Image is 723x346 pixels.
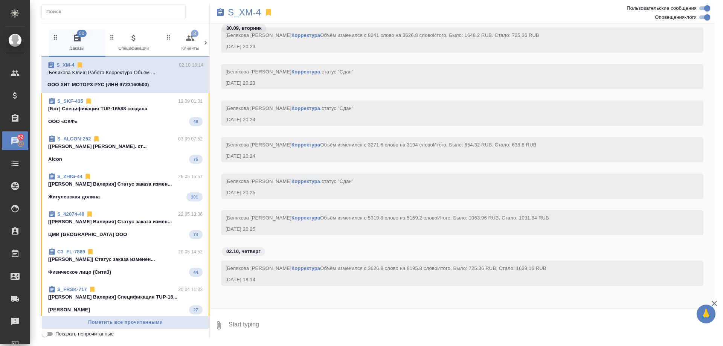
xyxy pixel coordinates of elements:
svg: Зажми и перетащи, чтобы поменять порядок вкладок [108,34,116,41]
p: 12.09 01:01 [178,98,203,105]
div: [DATE] 20:25 [226,226,677,233]
a: S_SKF-435 [57,98,83,104]
p: 30.04 11:33 [178,286,203,293]
p: [[PERSON_NAME] Валерия] Статус заказа измен... [48,180,203,188]
p: Alcon [48,155,62,163]
svg: Отписаться [84,173,92,180]
div: C3_FL-788920.05 14:52[[PERSON_NAME]] Статус заказа изменен...Физическое лицо (Сити3)44 [41,244,209,281]
a: S_XM-4 [228,9,261,16]
svg: Отписаться [85,98,92,105]
a: S_42074-40 [57,211,84,217]
svg: Зажми и перетащи, чтобы поменять порядок вкладок [52,34,59,41]
span: Пользовательские сообщения [627,5,697,12]
p: [PERSON_NAME] [48,306,90,314]
span: 27 [189,306,203,314]
span: [Белякова [PERSON_NAME] . [226,178,354,184]
a: Корректура [291,215,320,221]
div: [DATE] 20:25 [226,189,677,197]
div: [DATE] 20:24 [226,152,677,160]
a: 52 [2,131,28,150]
p: 22.05 13:36 [178,210,203,218]
p: 02.10, четверг [226,248,261,255]
p: 03.09 07:52 [178,135,203,143]
span: Итого. Было: 654.32 RUB. Стало: 638.8 RUB [433,142,537,148]
a: S_XM-4 [56,62,75,68]
svg: Отписаться [76,61,84,69]
a: S_ZHIG-44 [57,174,82,179]
span: 75 [189,155,203,163]
div: [DATE] 18:14 [226,276,677,284]
p: 20.05 14:52 [178,248,203,256]
a: S_ALCON-252 [57,136,91,142]
button: Пометить все прочитанными [41,316,209,329]
span: [Белякова [PERSON_NAME] Объём изменился с 3626.8 слово на 8195.8 слово [226,265,546,271]
a: Корректура [291,105,320,111]
svg: Отписаться [87,248,94,256]
span: Клиенты [165,34,215,52]
div: [DATE] 20:23 [226,79,677,87]
p: [[PERSON_NAME] [PERSON_NAME]. ст... [48,143,203,150]
input: Поиск [46,6,185,17]
div: [DATE] 20:24 [226,116,677,123]
span: 74 [189,231,203,238]
a: Корректура [291,178,320,184]
span: [Белякова [PERSON_NAME] . [226,69,354,75]
p: 30.09, вторник [226,24,262,32]
svg: Отписаться [88,286,96,293]
div: S_XM-402.10 18:14[Белякова Юлия] Работа Корректура Объём ...ООО ХИТ МОТОРЗ РУС (ИНН 9723160500) [41,57,209,93]
span: Оповещения-логи [655,14,697,21]
span: статус "Сдан" [322,105,354,111]
p: 26.05 15:57 [178,173,203,180]
a: S_FRSK-717 [57,287,87,292]
div: S_FRSK-71730.04 11:33[[PERSON_NAME] Валерия] Спецификация TUP-16...[PERSON_NAME]27 [41,281,209,319]
a: Корректура [291,142,320,148]
span: 52 [14,133,28,141]
p: Жигулевская долина [48,193,100,201]
p: 02.10 18:14 [179,61,203,69]
p: ЦМИ [GEOGRAPHIC_DATA] ООО [48,231,127,238]
span: 101 [186,193,203,201]
span: Спецификации [108,34,159,52]
span: Пометить все прочитанными [46,318,205,327]
a: Корректура [291,265,320,271]
span: Заказы [52,34,102,52]
div: S_42074-4022.05 13:36[[PERSON_NAME] Валерия] Статус заказа измен...ЦМИ [GEOGRAPHIC_DATA] ООО74 [41,206,209,244]
span: [Белякова [PERSON_NAME] . [226,105,354,111]
p: [[PERSON_NAME] Валерия] Спецификация TUP-16... [48,293,203,301]
div: [DATE] 20:23 [226,43,677,50]
span: Итого. Было: 725.36 RUB. Стало: 1639.16 RUB [437,265,546,271]
p: ООО «СКФ» [48,118,78,125]
span: [Белякова [PERSON_NAME] Объём изменился с 3271.6 слово на 3194 слово [226,142,537,148]
button: 🙏 [697,305,715,323]
span: Показать непрочитанные [55,330,114,338]
a: C3_FL-7889 [57,249,85,255]
span: 50 [77,30,87,37]
svg: Зажми и перетащи, чтобы поменять порядок вкладок [165,34,172,41]
p: Физическое лицо (Сити3) [48,268,111,276]
p: [Белякова Юлия] Работа Корректура Объём ... [47,69,203,76]
p: ООО ХИТ МОТОРЗ РУС (ИНН 9723160500) [47,81,149,88]
p: [Бот] Спецификация TUP-16588 создана [48,105,203,113]
span: 44 [189,268,203,276]
p: [[PERSON_NAME] Валерия] Статус заказа измен... [48,218,203,226]
span: 3 [191,30,198,37]
span: Итого. Было: 1063.96 RUB. Стало: 1031.84 RUB [437,215,549,221]
span: 🙏 [700,306,712,322]
div: S_ALCON-25203.09 07:52[[PERSON_NAME] [PERSON_NAME]. ст...Alcon75 [41,131,209,168]
svg: Отписаться [93,135,100,143]
span: [Белякова [PERSON_NAME] Объём изменился с 5319.8 слово на 5159.2 слово [226,215,549,221]
span: 48 [189,118,203,125]
div: S_ZHIG-4426.05 15:57[[PERSON_NAME] Валерия] Статус заказа измен...Жигулевская долина101 [41,168,209,206]
p: [[PERSON_NAME]] Статус заказа изменен... [48,256,203,263]
a: Корректура [291,69,320,75]
span: статус "Сдан" [322,69,354,75]
div: S_SKF-43512.09 01:01[Бот] Спецификация TUP-16588 созданаООО «СКФ»48 [41,93,209,131]
span: статус "Сдан" [322,178,354,184]
svg: Отписаться [86,210,93,218]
